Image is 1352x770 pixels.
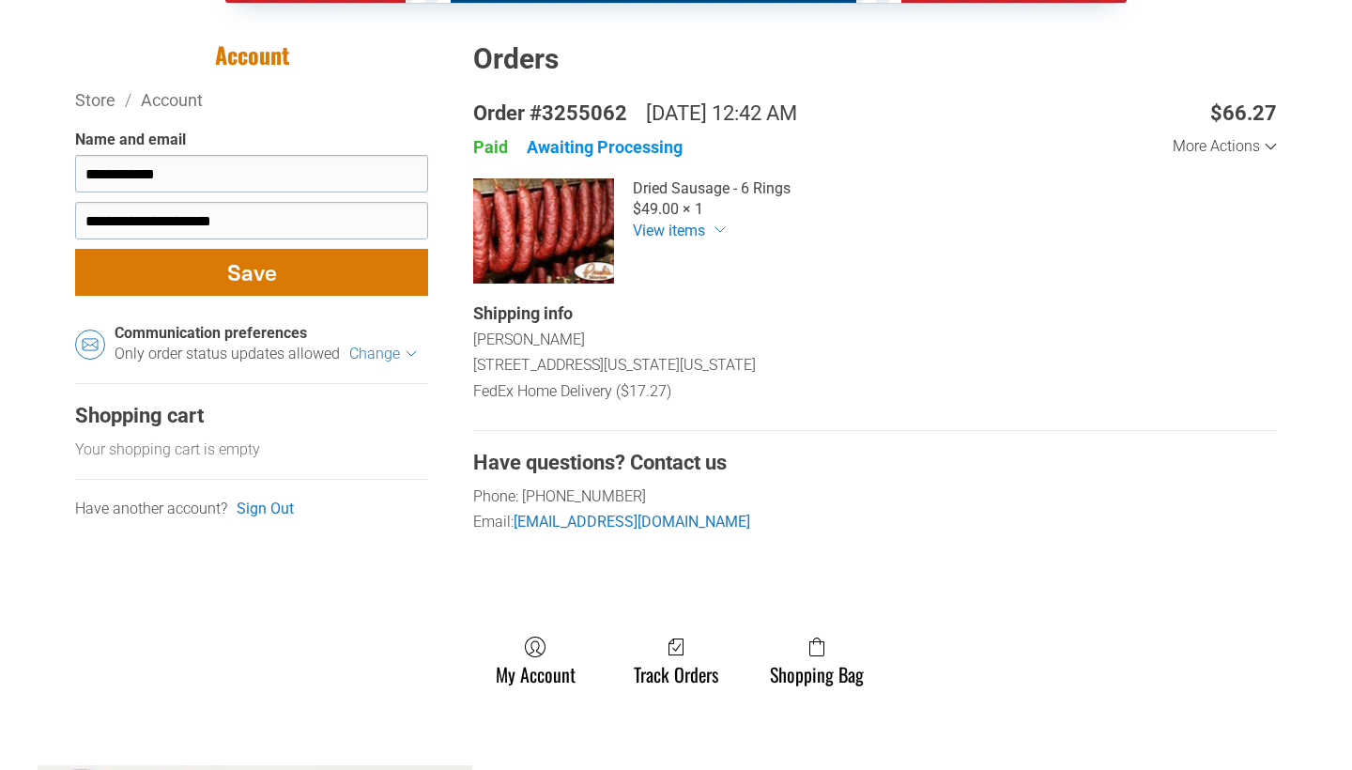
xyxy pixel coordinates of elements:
[75,202,428,239] input: Your email
[75,499,227,519] div: Have another account?
[473,450,1277,477] div: Have questions? Contact us
[527,136,683,158] div: Awaiting Processing
[473,486,1277,507] div: Phone: [PHONE_NUMBER]
[514,513,750,531] a: [EMAIL_ADDRESS][DOMAIN_NAME]
[141,90,203,110] a: Account
[473,512,1277,532] div: Email:
[237,499,294,519] a: Sign Out
[473,355,1277,376] div: [STREET_ADDRESS][US_STATE][US_STATE]
[473,100,627,128] div: Order #3255062
[75,88,428,112] div: Breadcrumbs
[624,636,728,685] a: Track Orders
[646,100,797,128] div: [DATE] 12:42 AM
[115,90,141,110] span: /
[75,403,428,430] div: Shopping cart
[75,155,428,192] input: Your first and last name
[115,344,340,364] div: Only order status updates allowed
[760,636,873,685] a: Shopping Bag
[75,90,115,110] a: Store
[473,136,508,158] div: Paid
[473,302,1277,324] div: Shipping info
[473,330,1277,350] div: [PERSON_NAME]
[115,324,428,344] div: Communication preferences
[75,40,428,69] h1: Account
[1210,100,1277,128] div: $66.27
[75,249,428,296] button: Save
[75,131,186,150] div: Name and email
[473,381,1277,402] div: FedEx Home Delivery ($17.27)
[1173,137,1266,155] div: More Actions
[486,636,585,685] a: My Account
[75,439,260,460] div: Your shopping cart is empty
[473,40,1277,77] div: Orders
